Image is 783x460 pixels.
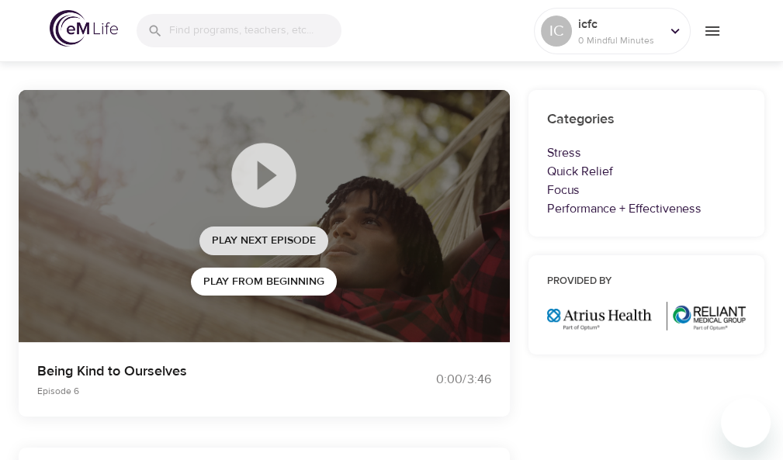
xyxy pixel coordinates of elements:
[547,109,746,131] h6: Categories
[547,144,746,162] p: Stress
[212,231,316,251] span: Play Next Episode
[721,398,771,448] iframe: Button to launch messaging window
[547,162,746,181] p: Quick Relief
[541,16,572,47] div: IC
[391,371,490,389] div: 0:00 / 3:46
[203,272,324,292] span: Play from beginning
[37,361,372,382] p: Being Kind to Ourselves
[50,10,118,47] img: logo
[199,227,328,255] button: Play Next Episode
[547,181,746,199] p: Focus
[169,14,341,47] input: Find programs, teachers, etc...
[191,268,337,296] button: Play from beginning
[578,15,660,33] p: icfc
[547,274,746,290] h6: Provided by
[37,384,372,398] p: Episode 6
[578,33,660,47] p: 0 Mindful Minutes
[547,302,746,330] img: Optum%20MA_AtriusReliant.png
[547,199,746,218] p: Performance + Effectiveness
[691,9,733,52] button: menu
